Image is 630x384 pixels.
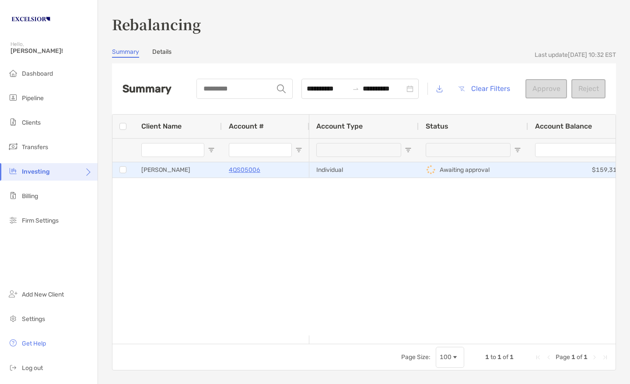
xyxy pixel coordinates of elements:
[112,14,616,34] h3: Rebalancing
[10,3,51,35] img: Zoe Logo
[451,79,517,98] button: Clear Filters
[112,48,139,58] a: Summary
[10,47,92,55] span: [PERSON_NAME]!
[122,83,171,95] h2: Summary
[405,147,412,154] button: Open Filter Menu
[22,364,43,372] span: Log out
[602,354,609,361] div: Last Page
[22,94,44,102] span: Pipeline
[458,86,465,91] img: button icon
[571,353,575,361] span: 1
[485,353,489,361] span: 1
[510,353,514,361] span: 1
[497,353,501,361] span: 1
[22,70,53,77] span: Dashboard
[141,122,182,130] span: Client Name
[134,162,222,178] div: [PERSON_NAME]
[440,353,451,361] div: 100
[8,92,18,103] img: pipeline icon
[591,354,598,361] div: Next Page
[436,347,464,368] div: Page Size
[8,117,18,127] img: clients icon
[401,353,430,361] div: Page Size:
[352,85,359,92] span: swap-right
[22,119,41,126] span: Clients
[22,217,59,224] span: Firm Settings
[8,190,18,201] img: billing icon
[22,291,64,298] span: Add New Client
[22,340,46,347] span: Get Help
[22,192,38,200] span: Billing
[535,143,620,157] input: Account Balance Filter Input
[22,143,48,151] span: Transfers
[584,353,588,361] span: 1
[535,354,542,361] div: First Page
[440,164,490,175] p: Awaiting approval
[577,353,582,361] span: of
[229,122,264,130] span: Account #
[208,147,215,154] button: Open Filter Menu
[352,85,359,92] span: to
[229,164,260,175] a: 4QS05006
[556,353,570,361] span: Page
[229,143,292,157] input: Account # Filter Input
[8,362,18,373] img: logout icon
[8,68,18,78] img: dashboard icon
[141,143,204,157] input: Client Name Filter Input
[426,164,436,175] img: icon status
[8,141,18,152] img: transfers icon
[316,122,363,130] span: Account Type
[8,215,18,225] img: firm-settings icon
[309,162,419,178] div: Individual
[8,289,18,299] img: add_new_client icon
[545,354,552,361] div: Previous Page
[277,84,286,93] img: input icon
[8,166,18,176] img: investing icon
[535,122,592,130] span: Account Balance
[22,168,50,175] span: Investing
[8,313,18,324] img: settings icon
[152,48,171,58] a: Details
[295,147,302,154] button: Open Filter Menu
[490,353,496,361] span: to
[535,51,616,59] div: Last update [DATE] 10:32 EST
[8,338,18,348] img: get-help icon
[514,147,521,154] button: Open Filter Menu
[22,315,45,323] span: Settings
[426,122,448,130] span: Status
[503,353,508,361] span: of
